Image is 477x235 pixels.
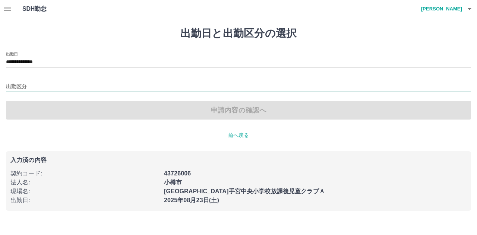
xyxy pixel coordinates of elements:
p: 現場名 : [10,187,159,196]
b: 2025年08月23日(土) [164,197,219,203]
b: 小樽市 [164,179,182,185]
h1: 出勤日と出勤区分の選択 [6,27,471,40]
p: 出勤日 : [10,196,159,205]
p: 契約コード : [10,169,159,178]
p: 法人名 : [10,178,159,187]
p: 入力済の内容 [10,157,467,163]
p: 前へ戻る [6,131,471,139]
label: 出勤日 [6,51,18,57]
b: [GEOGRAPHIC_DATA]手宮中央小学校放課後児童クラブＡ [164,188,325,194]
b: 43726006 [164,170,191,177]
